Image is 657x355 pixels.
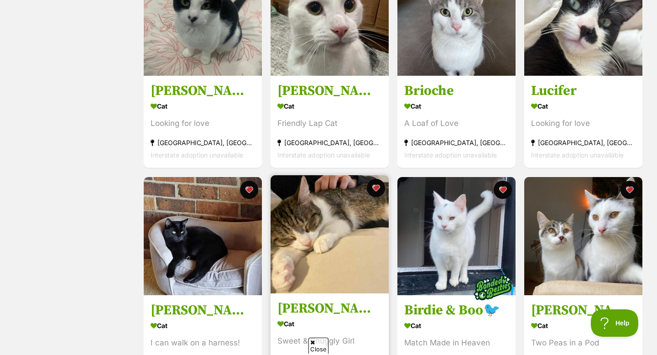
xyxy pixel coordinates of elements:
[277,118,382,130] div: Friendly Lap Cat
[144,177,262,295] img: Bud Bud
[470,265,516,310] img: bonded besties
[404,137,509,149] div: [GEOGRAPHIC_DATA], [GEOGRAPHIC_DATA]
[404,83,509,100] h3: Brioche
[531,137,636,149] div: [GEOGRAPHIC_DATA], [GEOGRAPHIC_DATA]
[277,300,382,317] h3: [PERSON_NAME] *9 Lives Project Rescue*
[271,175,389,293] img: Zoe *9 Lives Project Rescue*
[404,337,509,349] div: Match Made in Heaven
[591,309,639,337] iframe: Help Scout Beacon - Open
[277,100,382,113] div: Cat
[397,76,516,168] a: Brioche Cat A Loaf of Love [GEOGRAPHIC_DATA], [GEOGRAPHIC_DATA] Interstate adoption unavailable f...
[524,76,642,168] a: Lucifer Cat Looking for love [GEOGRAPHIC_DATA], [GEOGRAPHIC_DATA] Interstate adoption unavailable...
[151,137,255,149] div: [GEOGRAPHIC_DATA], [GEOGRAPHIC_DATA]
[271,76,389,168] a: [PERSON_NAME] 🤍 Cat Friendly Lap Cat [GEOGRAPHIC_DATA], [GEOGRAPHIC_DATA] Interstate adoption una...
[531,151,624,159] span: Interstate adoption unavailable
[404,118,509,130] div: A Loaf of Love
[277,137,382,149] div: [GEOGRAPHIC_DATA], [GEOGRAPHIC_DATA]
[531,302,636,319] h3: [PERSON_NAME] and [PERSON_NAME] 🌺💙
[494,181,512,199] button: favourite
[531,319,636,332] div: Cat
[620,181,639,199] button: favourite
[151,302,255,319] h3: [PERSON_NAME] [PERSON_NAME]
[531,100,636,113] div: Cat
[531,337,636,349] div: Two Peas in a Pod
[404,151,497,159] span: Interstate adoption unavailable
[151,83,255,100] h3: [PERSON_NAME]
[404,302,509,319] h3: Birdie & Boo🐦
[277,83,382,100] h3: [PERSON_NAME] 🤍
[144,76,262,168] a: [PERSON_NAME] Cat Looking for love [GEOGRAPHIC_DATA], [GEOGRAPHIC_DATA] Interstate adoption unava...
[531,83,636,100] h3: Lucifer
[151,118,255,130] div: Looking for love
[277,335,382,347] div: Sweet & Snuggly Girl
[524,177,642,295] img: Aiko and Emiri 🌺💙
[151,151,243,159] span: Interstate adoption unavailable
[277,317,382,330] div: Cat
[308,338,328,354] span: Close
[397,177,516,295] img: Birdie & Boo🐦
[277,151,370,159] span: Interstate adoption unavailable
[404,319,509,332] div: Cat
[151,337,255,349] div: I can walk on a harness!
[151,319,255,332] div: Cat
[240,181,258,199] button: favourite
[404,100,509,113] div: Cat
[151,100,255,113] div: Cat
[531,118,636,130] div: Looking for love
[367,179,385,197] button: favourite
